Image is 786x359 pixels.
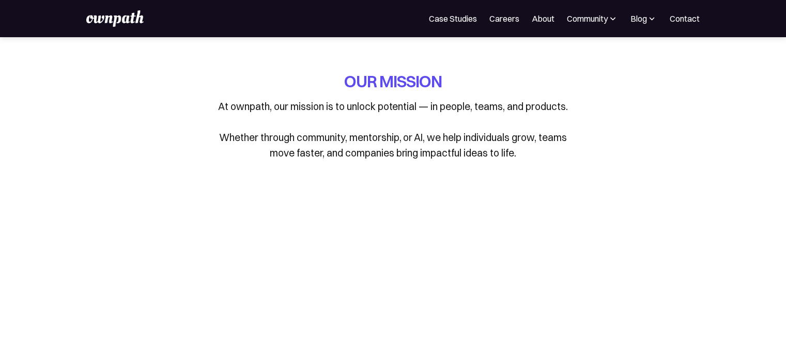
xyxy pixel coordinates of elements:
a: Contact [670,12,700,25]
p: At ownpath, our mission is to unlock potential — in people, teams, and products. Whether through ... [212,99,574,161]
div: Community [567,12,608,25]
a: Case Studies [429,12,477,25]
div: Community [567,12,618,25]
a: About [532,12,554,25]
div: Blog [630,12,647,25]
a: Careers [489,12,519,25]
h1: OUR MISSION [344,70,442,92]
div: Blog [630,12,657,25]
